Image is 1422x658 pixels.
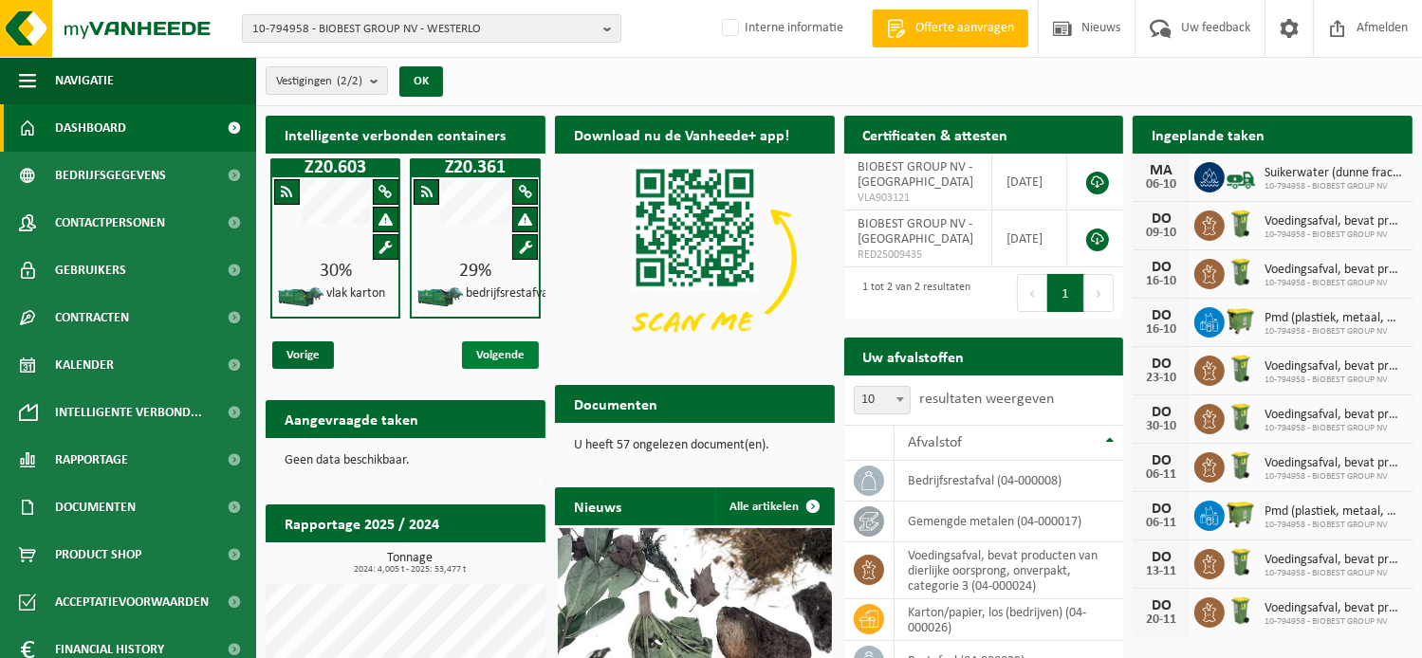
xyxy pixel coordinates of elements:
h2: Aangevraagde taken [266,400,437,437]
span: 10-794958 - BIOBEST GROUP NV [1265,229,1403,241]
span: 10-794958 - BIOBEST GROUP NV [1265,423,1403,434]
td: [DATE] [992,210,1067,267]
h2: Nieuws [555,487,640,524]
span: 10-794958 - BIOBEST GROUP NV [1265,520,1403,531]
div: DO [1142,550,1180,565]
td: [DATE] [992,154,1067,210]
label: Interne informatie [718,14,843,43]
span: 10 [854,386,911,414]
td: voedingsafval, bevat producten van dierlijke oorsprong, onverpakt, categorie 3 (04-000024) [895,542,1124,599]
span: Offerte aanvragen [911,19,1019,38]
div: 06-11 [1142,517,1180,530]
span: Gebruikers [55,247,126,294]
span: Voedingsafval, bevat producten van dierlijke oorsprong, onverpakt, categorie 3 [1265,408,1403,423]
span: Navigatie [55,57,114,104]
button: Vestigingen(2/2) [266,66,388,95]
span: Contactpersonen [55,199,165,247]
div: 23-10 [1142,372,1180,385]
div: 1 tot 2 van 2 resultaten [854,272,971,314]
img: WB-0140-HPE-GN-50 [1225,594,1257,627]
img: WB-0140-HPE-GN-50 [1225,256,1257,288]
span: Suikerwater (dunne fractie) [1265,166,1403,181]
div: 16-10 [1142,323,1180,337]
span: Vestigingen [276,67,362,96]
span: Voedingsafval, bevat producten van dierlijke oorsprong, onverpakt, categorie 3 [1265,214,1403,229]
div: DO [1142,211,1180,227]
span: 10-794958 - BIOBEST GROUP NV [1265,471,1403,483]
h2: Ingeplande taken [1133,116,1283,153]
span: Voedingsafval, bevat producten van dierlijke oorsprong, onverpakt, categorie 3 [1265,456,1403,471]
a: Bekijk rapportage [404,541,544,579]
span: Bedrijfsgegevens [55,152,166,199]
span: 10-794958 - BIOBEST GROUP NV [1265,568,1403,579]
h4: vlak karton [326,287,385,301]
h2: Download nu de Vanheede+ app! [555,116,808,153]
span: 10-794958 - BIOBEST GROUP NV [1265,616,1403,628]
span: Contracten [55,294,129,341]
img: HK-XZ-20-GN-01 [416,285,464,309]
span: Voedingsafval, bevat producten van dierlijke oorsprong, onverpakt, categorie 3 [1265,263,1403,278]
button: OK [399,66,443,97]
span: 2024: 4,005 t - 2025: 53,477 t [275,565,545,575]
span: Voedingsafval, bevat producten van dierlijke oorsprong, onverpakt, categorie 3 [1265,359,1403,375]
p: Geen data beschikbaar. [285,454,526,467]
p: U heeft 57 ongelezen document(en). [574,439,816,452]
div: 30% [272,262,398,281]
div: DO [1142,453,1180,468]
a: Offerte aanvragen [872,9,1028,47]
button: 10-794958 - BIOBEST GROUP NV - WESTERLO [242,14,621,43]
h2: Documenten [555,385,676,422]
h1: Z20.361 [415,158,535,177]
span: Pmd (plastiek, metaal, drankkartons) (bedrijven) [1265,504,1403,520]
img: WB-0140-HPE-GN-50 [1225,546,1257,578]
div: 16-10 [1142,275,1180,288]
span: Product Shop [55,531,141,578]
h1: Z20.603 [275,158,396,177]
img: Download de VHEPlus App [555,154,835,363]
span: Rapportage [55,436,128,484]
span: RED25009435 [859,247,977,263]
img: WB-0140-HPE-GN-50 [1225,449,1257,482]
span: BIOBEST GROUP NV - [GEOGRAPHIC_DATA] [859,160,974,190]
td: karton/papier, los (bedrijven) (04-000026) [895,599,1124,641]
span: 10-794958 - BIOBEST GROUP NV - WESTERLO [252,15,596,44]
a: Alle artikelen [715,487,833,525]
h2: Certificaten & attesten [844,116,1027,153]
span: Pmd (plastiek, metaal, drankkartons) (bedrijven) [1265,311,1403,326]
span: 10-794958 - BIOBEST GROUP NV [1265,181,1403,192]
label: resultaten weergeven [920,392,1055,407]
h4: bedrijfsrestafval [466,287,551,301]
div: DO [1142,405,1180,420]
td: gemengde metalen (04-000017) [895,502,1124,542]
button: 1 [1047,274,1084,312]
div: 06-11 [1142,468,1180,482]
img: WB-0140-HPE-GN-50 [1225,353,1257,385]
span: VLA903121 [859,191,977,206]
h2: Uw afvalstoffen [844,338,984,375]
button: Next [1084,274,1114,312]
div: DO [1142,502,1180,517]
count: (2/2) [337,75,362,87]
span: Dashboard [55,104,126,152]
button: Previous [1017,274,1047,312]
img: HK-XZ-20-GN-01 [277,285,324,309]
h2: Rapportage 2025 / 2024 [266,504,458,541]
div: MA [1142,163,1180,178]
img: WB-0140-HPE-GN-50 [1225,401,1257,433]
div: 30-10 [1142,420,1180,433]
div: 06-10 [1142,178,1180,192]
span: Acceptatievoorwaarden [55,578,209,626]
span: Vorige [272,341,334,369]
span: 10-794958 - BIOBEST GROUP NV [1265,375,1403,386]
img: WB-0140-HPE-GN-50 [1225,208,1257,240]
img: WB-1100-HPE-GN-50 [1225,498,1257,530]
div: 20-11 [1142,613,1180,627]
td: bedrijfsrestafval (04-000008) [895,461,1124,502]
span: 10-794958 - BIOBEST GROUP NV [1265,326,1403,338]
span: 10-794958 - BIOBEST GROUP NV [1265,278,1403,289]
span: Volgende [462,341,539,369]
img: WB-1100-HPE-GN-50 [1225,304,1257,337]
div: DO [1142,260,1180,275]
h2: Intelligente verbonden containers [266,116,545,153]
h3: Tonnage [275,552,545,575]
